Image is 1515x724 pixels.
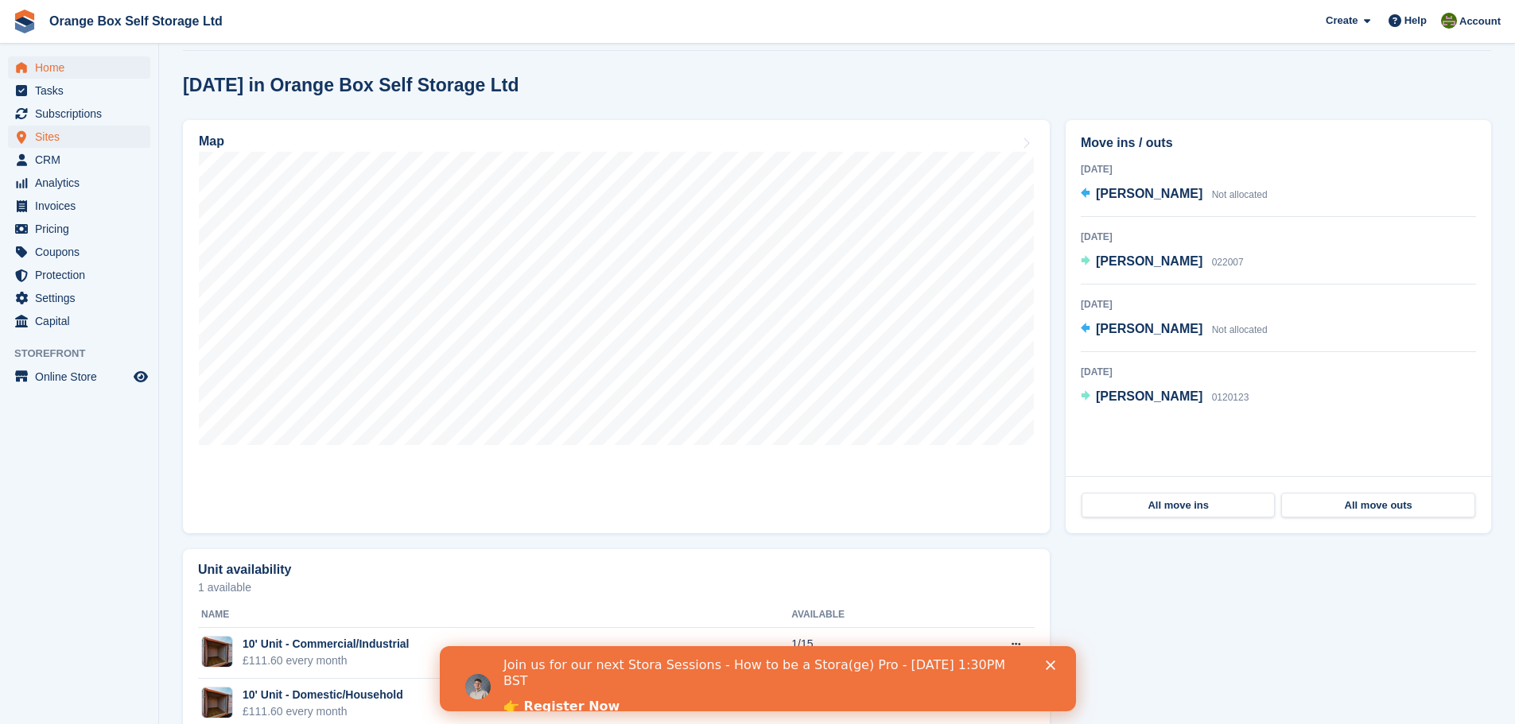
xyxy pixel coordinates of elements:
span: Not allocated [1212,324,1268,335]
span: Account [1459,14,1501,29]
span: 022007 [1212,257,1244,268]
span: Create [1326,13,1358,29]
span: Analytics [35,172,130,194]
a: menu [8,172,150,194]
span: Storefront [14,346,158,362]
a: [PERSON_NAME] 022007 [1081,252,1244,273]
img: Pippa White [1441,13,1457,29]
div: Close [606,14,622,24]
span: CRM [35,149,130,171]
div: [DATE] [1081,230,1476,244]
a: menu [8,218,150,240]
span: Settings [35,287,130,309]
div: [DATE] [1081,365,1476,379]
iframe: Intercom live chat banner [440,646,1076,711]
span: Help [1404,13,1427,29]
span: [PERSON_NAME] [1096,187,1202,200]
div: [DATE] [1081,162,1476,176]
a: menu [8,366,150,388]
span: 0120123 [1212,392,1249,403]
a: Preview store [131,367,150,386]
a: menu [8,195,150,217]
h2: [DATE] in Orange Box Self Storage Ltd [183,75,519,96]
span: [PERSON_NAME] [1096,254,1202,268]
div: 10' Unit - Commercial/Industrial [243,636,410,652]
span: Invoices [35,195,130,217]
img: 10'%20Orange%20Box%20Open.jpg [202,687,232,718]
a: All move ins [1082,493,1275,518]
div: £111.60 every month [243,703,403,720]
span: Subscriptions [35,103,130,125]
a: menu [8,149,150,171]
a: [PERSON_NAME] 0120123 [1081,387,1249,408]
th: Name [198,602,791,628]
div: £111.60 every month [243,652,410,669]
a: 👉 Register Now [64,52,180,70]
a: [PERSON_NAME] Not allocated [1081,184,1268,205]
a: menu [8,79,150,102]
a: Orange Box Self Storage Ltd [43,8,229,34]
img: stora-icon-8386f47178a22dfd0bd8f6a31ec36ba5ce8667c1dd55bd0f319d3a0aa187defe.svg [13,10,37,33]
th: Available [791,602,941,628]
a: Map [183,120,1050,533]
a: menu [8,241,150,263]
a: menu [8,310,150,332]
a: [PERSON_NAME] Not allocated [1081,319,1268,340]
span: Capital [35,310,130,332]
span: Not allocated [1212,189,1268,200]
span: [PERSON_NAME] [1096,389,1202,403]
img: 10'%20Orange%20Box%20Open.jpg [202,636,232,668]
a: menu [8,264,150,286]
a: menu [8,103,150,125]
span: Tasks [35,79,130,102]
span: [PERSON_NAME] [1096,322,1202,335]
a: menu [8,287,150,309]
div: 10' Unit - Domestic/Household [243,687,403,703]
h2: Move ins / outs [1081,134,1476,153]
div: [DATE] [1081,297,1476,312]
span: Protection [35,264,130,286]
span: Pricing [35,218,130,240]
h2: Unit availability [198,563,291,577]
a: menu [8,126,150,148]
h2: Map [199,134,224,149]
p: 1 available [198,582,1035,593]
a: menu [8,56,150,79]
span: Home [35,56,130,79]
span: Online Store [35,366,130,388]
a: All move outs [1281,493,1474,518]
span: Sites [35,126,130,148]
span: Coupons [35,241,130,263]
td: 1/15 [791,628,941,679]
